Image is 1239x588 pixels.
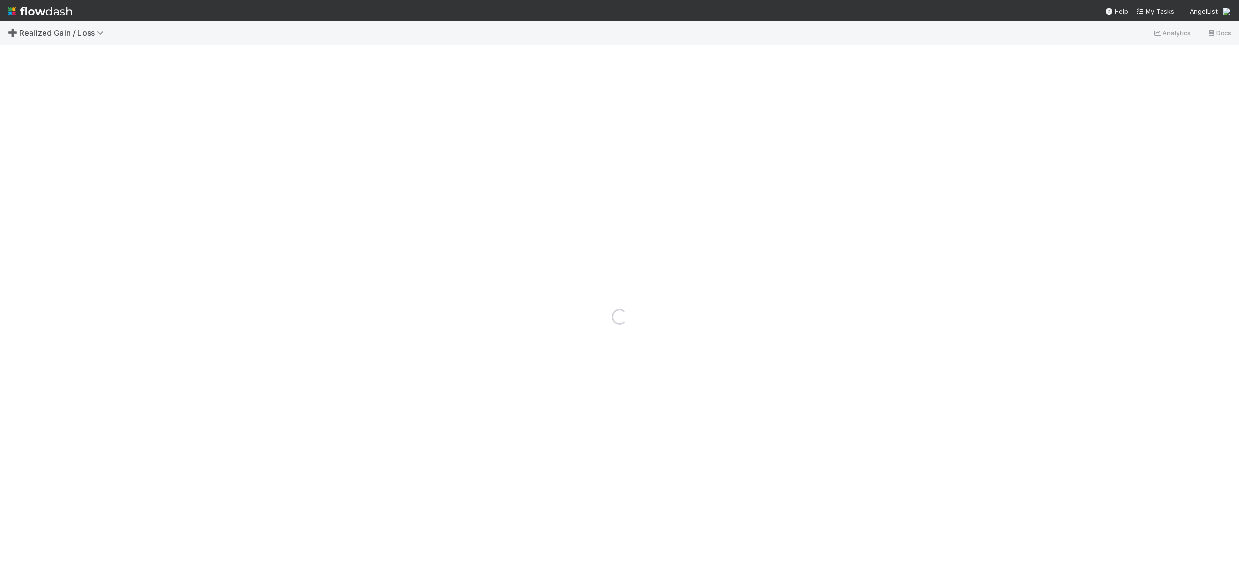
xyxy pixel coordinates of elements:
a: My Tasks [1136,6,1174,16]
div: Help [1105,6,1128,16]
span: My Tasks [1136,7,1174,15]
span: ➕ [8,29,17,37]
span: Realized Gain / Loss [19,28,108,38]
a: Analytics [1153,27,1191,39]
a: Docs [1207,27,1231,39]
img: logo-inverted-e16ddd16eac7371096b0.svg [8,3,72,19]
span: AngelList [1190,7,1218,15]
img: avatar_bc42736a-3f00-4d10-a11d-d22e63cdc729.png [1222,7,1231,16]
